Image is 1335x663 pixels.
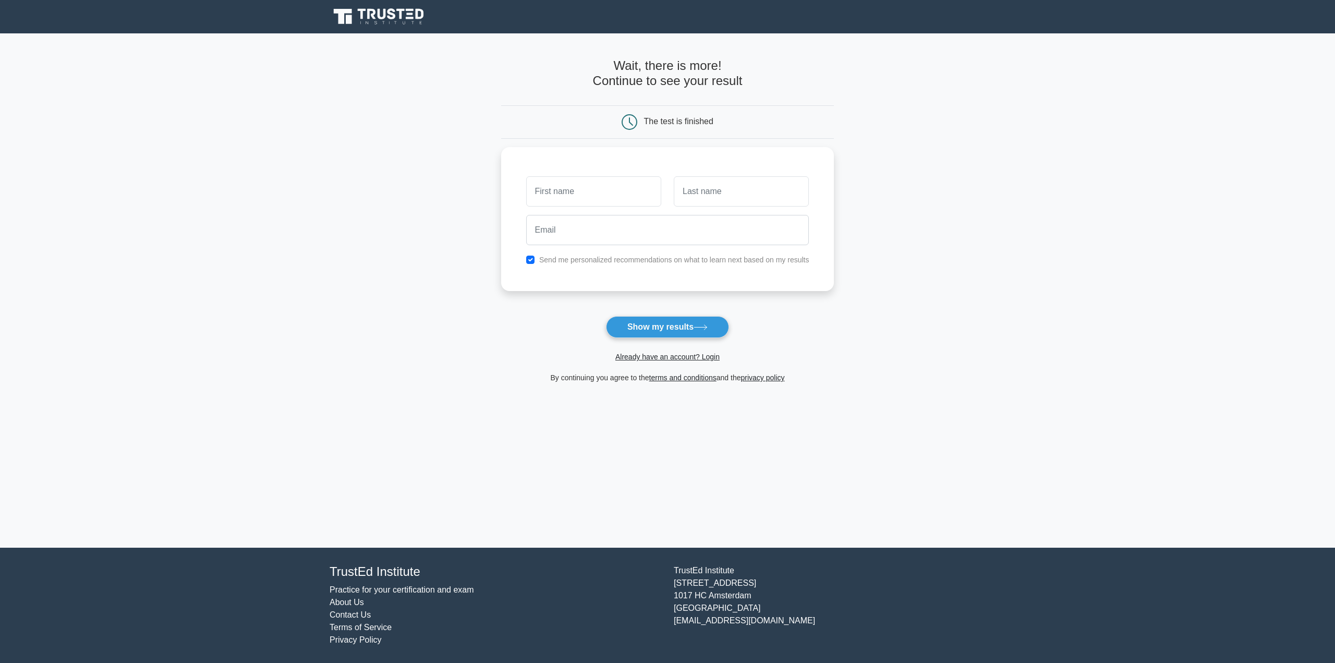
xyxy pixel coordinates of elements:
div: TrustEd Institute [STREET_ADDRESS] 1017 HC Amsterdam [GEOGRAPHIC_DATA] [EMAIL_ADDRESS][DOMAIN_NAME] [667,564,1012,646]
a: Contact Us [330,610,371,619]
div: The test is finished [644,117,713,126]
a: Terms of Service [330,623,392,632]
a: terms and conditions [649,373,717,382]
a: privacy policy [741,373,785,382]
label: Send me personalized recommendations on what to learn next based on my results [539,256,809,264]
input: First name [526,176,661,207]
input: Last name [674,176,809,207]
h4: Wait, there is more! Continue to see your result [501,58,834,89]
div: By continuing you agree to the and the [495,371,841,384]
h4: TrustEd Institute [330,564,661,580]
a: About Us [330,598,364,607]
a: Practice for your certification and exam [330,585,474,594]
button: Show my results [606,316,729,338]
input: Email [526,215,809,245]
a: Privacy Policy [330,635,382,644]
a: Already have an account? Login [615,353,720,361]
